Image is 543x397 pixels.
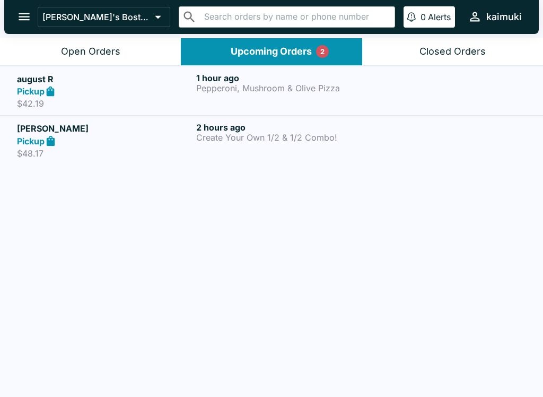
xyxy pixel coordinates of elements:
[486,11,522,23] div: kaimuki
[17,122,192,135] h5: [PERSON_NAME]
[17,136,45,146] strong: Pickup
[17,86,45,97] strong: Pickup
[419,46,486,58] div: Closed Orders
[11,3,38,30] button: open drawer
[196,122,371,133] h6: 2 hours ago
[463,5,526,28] button: kaimuki
[201,10,390,24] input: Search orders by name or phone number
[428,12,451,22] p: Alerts
[231,46,312,58] div: Upcoming Orders
[17,98,192,109] p: $42.19
[17,148,192,159] p: $48.17
[196,133,371,142] p: Create Your Own 1/2 & 1/2 Combo!
[320,46,325,57] p: 2
[42,12,151,22] p: [PERSON_NAME]'s Boston Pizza
[421,12,426,22] p: 0
[17,73,192,85] h5: august R
[196,73,371,83] h6: 1 hour ago
[38,7,170,27] button: [PERSON_NAME]'s Boston Pizza
[196,83,371,93] p: Pepperoni, Mushroom & Olive Pizza
[61,46,120,58] div: Open Orders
